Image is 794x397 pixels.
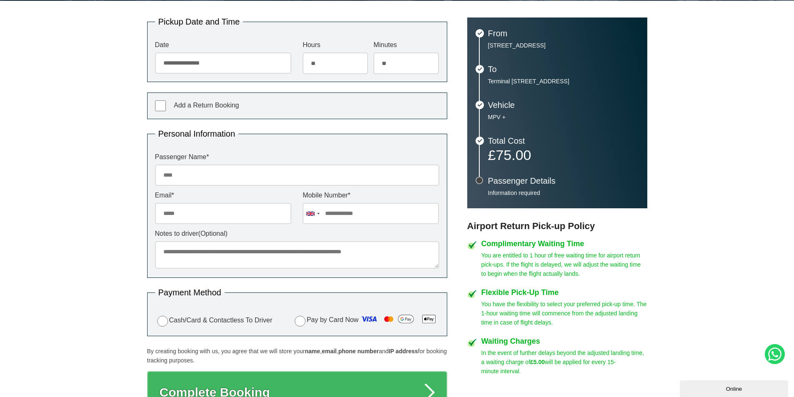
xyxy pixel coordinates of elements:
[198,230,228,237] span: (Optional)
[373,42,439,48] label: Minutes
[530,359,545,365] strong: £5.00
[147,347,447,365] p: By creating booking with us, you agree that we will store your , , and for booking tracking purpo...
[305,348,320,355] strong: name
[155,192,291,199] label: Email
[488,77,639,85] p: Terminal [STREET_ADDRESS]
[680,379,790,397] iframe: chat widget
[293,312,439,328] label: Pay by Card Now
[488,137,639,145] h3: Total Cost
[481,300,647,327] p: You have the flexibility to select your preferred pick-up time. The 1-hour waiting time will comm...
[155,42,291,48] label: Date
[155,100,166,111] input: Add a Return Booking
[155,154,439,160] label: Passenger Name
[155,230,439,237] label: Notes to driver
[481,289,647,296] h4: Flexible Pick-Up Time
[488,42,639,49] p: [STREET_ADDRESS]
[467,221,647,232] h3: Airport Return Pick-up Policy
[157,316,168,327] input: Cash/Card & Contactless To Driver
[295,316,306,327] input: Pay by Card Now
[303,203,322,224] div: United Kingdom: +44
[155,17,243,26] legend: Pickup Date and Time
[488,65,639,73] h3: To
[303,42,368,48] label: Hours
[338,348,379,355] strong: phone number
[481,348,647,376] p: In the event of further delays beyond the adjusted landing time, a waiting charge of will be appl...
[488,177,639,185] h3: Passenger Details
[155,315,273,327] label: Cash/Card & Contactless To Driver
[174,102,239,109] span: Add a Return Booking
[322,348,337,355] strong: email
[481,240,647,247] h4: Complimentary Waiting Time
[388,348,418,355] strong: IP address
[155,288,225,297] legend: Payment Method
[488,29,639,37] h3: From
[155,130,239,138] legend: Personal Information
[488,149,639,161] p: £
[303,192,439,199] label: Mobile Number
[481,251,647,278] p: You are entitled to 1 hour of free waiting time for airport return pick-ups. If the flight is del...
[481,337,647,345] h4: Waiting Charges
[488,189,639,197] p: Information required
[496,147,531,163] span: 75.00
[488,113,639,121] p: MPV +
[488,101,639,109] h3: Vehicle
